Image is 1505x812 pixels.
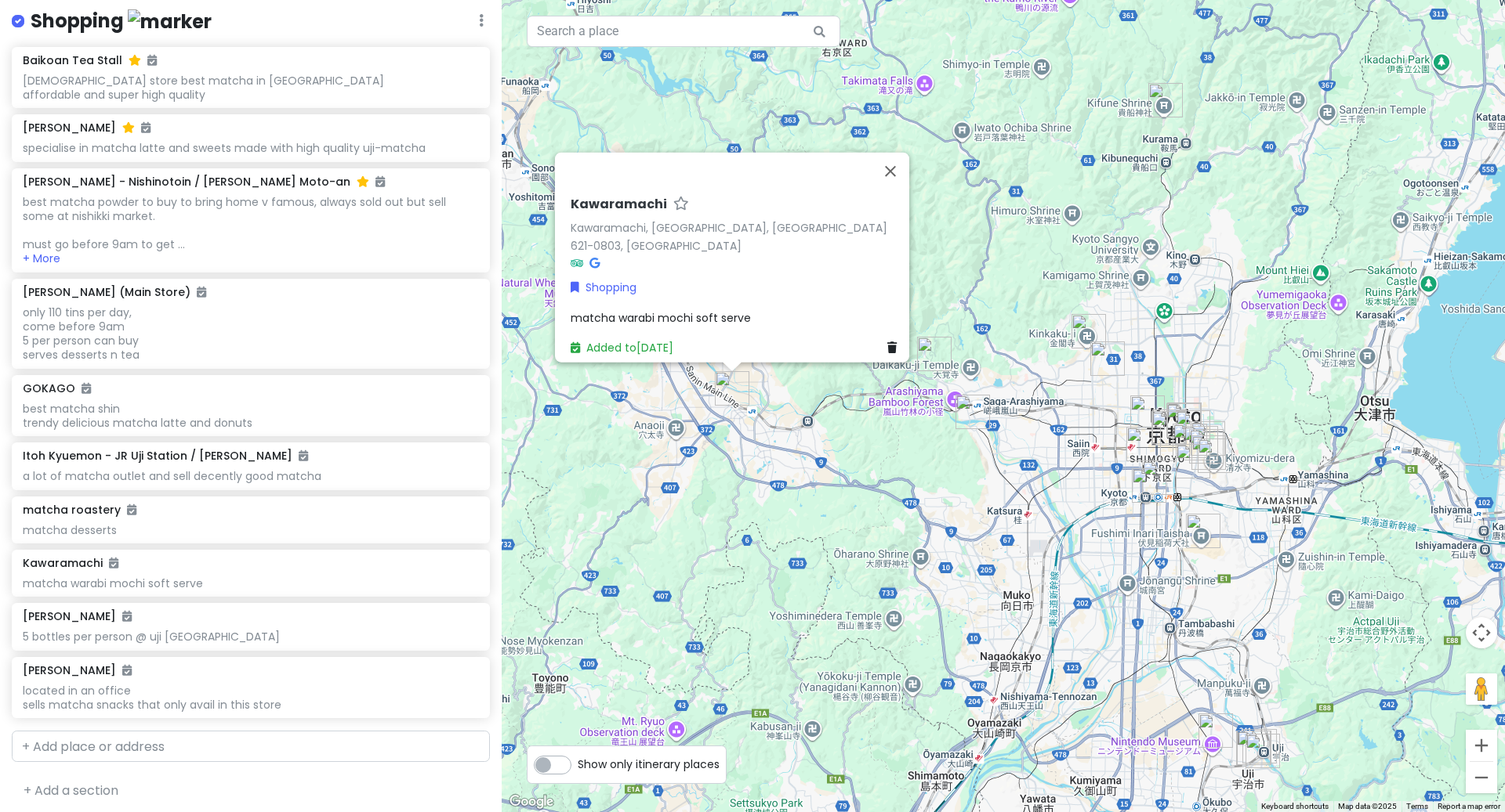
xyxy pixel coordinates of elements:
[23,175,385,189] h6: [PERSON_NAME] - Nishinotoin / [PERSON_NAME] Moto-an
[1184,426,1218,460] div: Hatoya Ryoyousha Kiyomizu
[23,402,478,430] div: best matcha shin trendy delicious matcha latte and donuts
[12,731,490,762] input: + Add place or address
[122,611,132,622] i: Added to itinerary
[147,55,157,66] i: Added to itinerary
[1176,410,1210,445] div: Kyoto Kimono Rental HANAEMI
[1466,762,1497,793] button: Zoom out
[1167,402,1202,437] div: Yakiniku no GANSAN
[23,285,206,299] h6: [PERSON_NAME] (Main Store)
[1072,314,1106,348] div: Kinkaku-ji
[1338,802,1397,810] span: Map data ©2025
[1438,802,1500,810] a: Report a map error
[375,176,385,187] i: Added to itinerary
[872,152,909,189] button: Close
[24,781,118,799] a: + Add a section
[127,504,136,515] i: Added to itinerary
[1148,83,1183,117] div: Kifune Shrine
[23,141,478,155] div: specialise in matcha latte and sweets made with high quality uji-matcha
[23,449,308,463] h6: Itoh Kyuemon - JR Uji Station / [PERSON_NAME]
[23,74,478,102] div: [DEMOGRAPHIC_DATA] store best matcha in [GEOGRAPHIC_DATA] affordable and super high quality
[31,9,212,34] h4: Shopping
[23,503,136,517] h6: matcha roastery
[23,609,132,623] h6: [PERSON_NAME]
[571,278,636,295] a: Shopping
[1132,468,1166,503] div: Miyako Hotel Kyoto Hachijo
[23,121,150,135] h6: [PERSON_NAME]
[23,523,478,537] div: matcha desserts
[1151,411,1186,446] div: MOTOI Gyoza
[1142,460,1177,495] div: Mimikou - Kyoto Porta
[23,556,118,570] h6: Kawaramachi
[1246,734,1280,768] div: HORII SHICHIMEIEN
[571,196,667,212] h6: Kawaramachi
[1198,438,1232,473] div: Kiyomizu-dera
[1236,731,1271,765] div: Itoh Kyuemon - JR Uji Station / Sabo
[506,792,557,812] a: Open this area in Google Maps (opens a new window)
[109,558,118,568] i: Added to itinerary
[1130,395,1165,430] div: Marukyu Koyamaen - Nishinotoin / Sabo Moto-an
[23,195,478,252] div: best matcha powder to buy to bring home v famous, always sold out but sell some at nishikki marke...
[956,395,990,429] div: Arashiyama Nakaoshitacho
[1199,713,1233,748] div: Yamamasa Koyamaen
[1186,514,1220,548] div: Fushimi Inari Taisha
[527,16,840,47] input: Search a place
[1189,429,1224,464] div: Itsukichaya at Kiyomizu
[1191,435,1226,470] div: GOKAGO
[1237,731,1271,765] div: Nakamura Tokichi Honten (Main Store)
[1166,403,1201,438] div: Kichi Kichi Omurice
[122,665,132,676] i: Added to itinerary
[571,219,887,253] a: Kawaramachi, [GEOGRAPHIC_DATA], [GEOGRAPHIC_DATA] 621-0803, [GEOGRAPHIC_DATA]
[23,305,478,363] div: only 110 tins per day, come before 9am 5 per person can buy serves desserts n tea
[1406,802,1428,810] a: Terms (opens in new tab)
[1466,730,1497,761] button: Zoom in
[673,196,689,212] a: Star place
[23,251,60,265] button: + More
[571,339,673,355] a: Added to[DATE]
[128,9,212,34] img: marker
[141,122,150,133] i: Added to itinerary
[715,371,749,406] div: Kawaramachi
[23,663,132,677] h6: [PERSON_NAME]
[23,576,478,590] div: matcha warabi mochi soft serve
[571,309,751,325] span: matcha warabi mochi soft serve
[1152,410,1187,444] div: Nishiki Market
[299,450,308,461] i: Added to itinerary
[122,122,135,133] i: Starred
[506,792,557,812] img: Google
[23,630,478,644] div: 5 bottles per person @ uji [GEOGRAPHIC_DATA]
[1466,617,1497,648] button: Map camera controls
[23,381,91,395] h6: GOKAGO
[1261,801,1329,812] button: Keyboard shortcuts
[23,684,478,712] div: located in an office sells matcha snacks that only avail in this store
[1173,424,1207,458] div: Kenninji Temple
[1191,421,1225,456] div: Kōdai-ji Temple
[578,756,720,773] span: Show only itinerary places
[23,53,157,67] h6: Baikoan Tea Stall
[1176,444,1210,478] div: Higashiyama Ward
[23,469,478,483] div: a lot of matcha outlet and sell decently good matcha
[1242,729,1277,763] div: matcha roastery
[82,383,91,394] i: Added to itinerary
[887,338,903,355] a: Delete place
[129,55,141,66] i: Starred
[589,258,600,269] i: Google Maps
[357,176,369,187] i: Starred
[1126,427,1161,461] div: Baikoan Tea Stall
[197,287,206,298] i: Added to itinerary
[1466,673,1497,705] button: Drag Pegman onto the map to open Street View
[917,337,952,371] div: Otagi Nenbutsuji Temple
[1090,341,1125,376] div: 北野天満宮 肉と庭 まつを - Wagyu Don MATSUWO -
[571,258,583,269] i: Tripadvisor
